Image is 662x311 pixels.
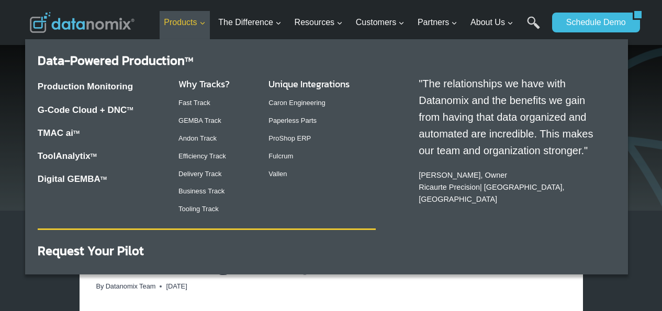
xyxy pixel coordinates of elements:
a: Fast Track [178,99,210,107]
span: About Us [470,16,513,29]
span: Partners [418,16,457,29]
span: Resources [295,16,343,29]
nav: Primary Navigation [160,6,547,40]
iframe: Popup CTA [5,97,167,306]
a: Vallen [268,170,287,178]
h1: ERP Data Meets Machine Reality: Are You Making Money? Are You On Time? [96,222,566,274]
img: Datanomix [30,12,134,33]
a: Efficiency Track [178,152,226,160]
a: Fulcrum [268,152,293,160]
a: Delivery Track [178,170,221,178]
a: Search [527,16,540,40]
sup: TM [185,55,193,64]
span: Customers [356,16,405,29]
a: Schedule Demo [552,13,633,32]
a: Tooling Track [178,205,219,213]
a: Why Tracks? [178,77,230,91]
a: Andon Track [178,134,217,142]
a: Business Track [178,187,225,195]
a: Production Monitoring [38,82,133,91]
a: Caron Engineering [268,99,325,107]
a: Data-Powered ProductionTM [38,51,193,70]
time: [DATE] [166,281,187,292]
span: The Difference [218,16,282,29]
p: "The relationships we have with Datanomix and the benefits we gain from having that data organize... [419,75,605,159]
a: ProShop ERP [268,134,311,142]
span: Products [164,16,205,29]
a: Paperless Parts [268,117,317,124]
a: Ricaurte Precision [419,183,480,191]
h3: Unique Integrations [268,77,376,91]
a: GEMBA Track [178,117,221,124]
p: [PERSON_NAME], Owner | [GEOGRAPHIC_DATA], [GEOGRAPHIC_DATA] [419,169,605,205]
